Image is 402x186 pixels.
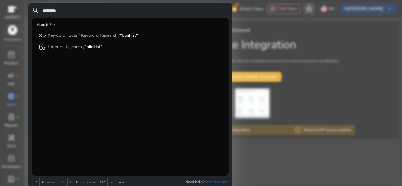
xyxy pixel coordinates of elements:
[204,179,229,184] span: Send feedback
[37,23,55,27] h6: Search For
[38,32,46,39] span: key
[32,7,40,14] span: search
[109,180,124,185] p: to close
[75,180,95,185] p: to navigate
[120,32,138,38] b: “blinkist“
[48,32,138,39] p: Keyword Tools / Keyword Research /
[48,44,102,50] p: Product Research /
[38,43,46,50] span: lab_research
[185,179,229,184] p: Need help?
[84,44,102,50] b: “blinkist“
[41,180,57,185] p: to select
